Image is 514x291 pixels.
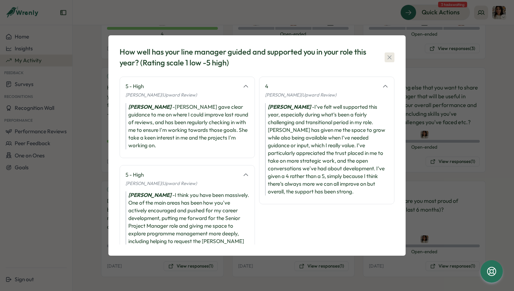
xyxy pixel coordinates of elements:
i: [PERSON_NAME] [128,192,171,198]
div: How well has your line manager guided and supported you in your role this year? (Rating scale 1 l... [120,47,368,68]
div: - [PERSON_NAME] gave clear guidance to me on where I could improve last round of reviews, and has... [126,103,249,149]
i: [PERSON_NAME] [128,104,171,110]
span: [PERSON_NAME] (Upward Review) [126,180,197,186]
i: [PERSON_NAME] [268,104,311,110]
span: [PERSON_NAME] (Upward Review) [265,92,336,98]
div: 5 - High [126,83,238,90]
span: [PERSON_NAME] (Upward Review) [126,92,197,98]
div: 5 - High [126,171,238,179]
div: 4 [265,83,378,90]
div: - I’ve felt well supported this year, especially during what’s been a fairly challenging and tran... [265,103,388,196]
